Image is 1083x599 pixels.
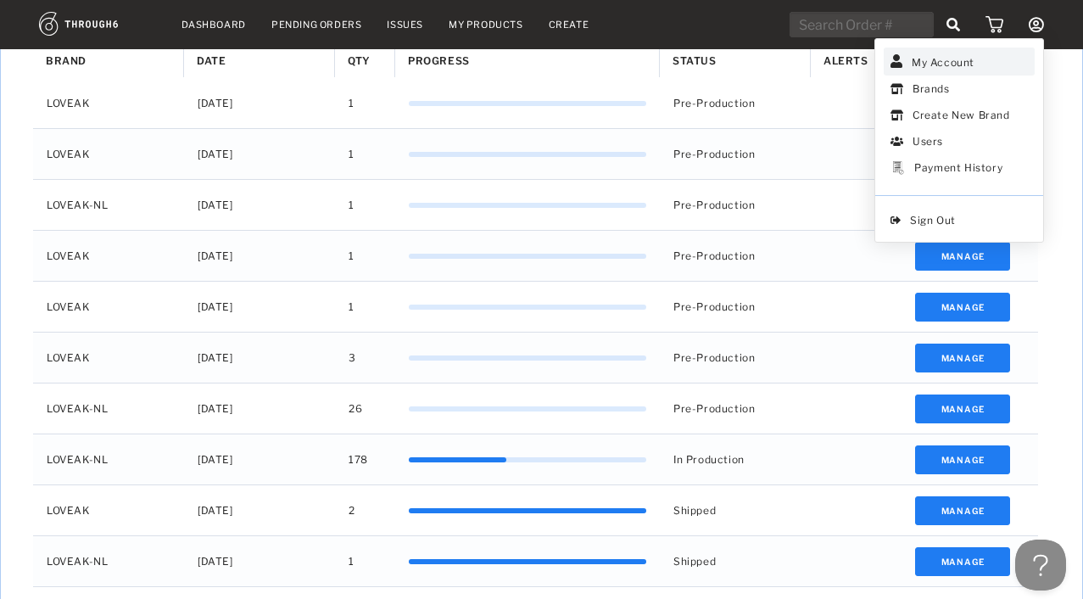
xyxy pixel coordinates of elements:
div: Press SPACE to select this row. [33,78,1038,129]
img: icon_cart.dab5cea1.svg [985,16,1003,33]
span: Brand [46,54,87,67]
a: My Account [884,48,1035,76]
div: [DATE] [184,78,335,128]
span: Sign Out [884,207,1035,233]
div: LOVEAK-NL [33,434,184,484]
img: logo.1c10ca64.svg [39,12,156,36]
span: 1 [349,92,354,115]
div: Press SPACE to select this row. [33,333,1038,383]
a: Users [884,128,1035,154]
div: Press SPACE to select this row. [33,180,1038,231]
span: 1 [349,194,354,216]
div: Press SPACE to select this row. [33,434,1038,485]
button: Manage [915,242,1011,271]
span: Date [197,54,226,67]
button: Manage [915,395,1011,423]
span: Alerts [823,54,868,67]
div: LOVEAK [33,282,184,332]
a: Dashboard [181,19,246,31]
div: LOVEAK-NL [33,180,184,230]
div: [DATE] [184,434,335,484]
button: Manage [915,344,1011,372]
iframe: Toggle Customer Support [1015,540,1066,591]
div: [DATE] [184,180,335,230]
div: Pre-Production [660,333,811,383]
div: Payment History [914,161,1002,177]
a: Pending Orders [271,19,361,31]
button: Manage [915,445,1011,474]
div: [DATE] [184,129,335,179]
div: LOVEAK [33,129,184,179]
div: [DATE] [184,231,335,281]
div: LOVEAK [33,231,184,281]
div: Pre-Production [660,78,811,128]
div: Press SPACE to select this row. [33,282,1038,333]
div: Press SPACE to select this row. [33,383,1038,434]
div: In Production [660,434,811,484]
button: Manage [915,547,1011,576]
div: LOVEAK-NL [33,536,184,586]
div: Pre-Production [660,282,811,332]
div: Press SPACE to select this row. [33,536,1038,587]
div: Pre-Production [660,231,811,281]
span: Status [673,54,717,67]
span: 2 [349,500,355,522]
span: 1 [349,551,354,573]
div: [DATE] [184,333,335,383]
div: [DATE] [184,536,335,586]
a: Brands [884,76,1035,102]
span: Progress [408,54,470,67]
span: 3 [349,347,356,369]
div: Pre-Production [660,383,811,434]
div: LOVEAK [33,485,184,535]
div: LOVEAK-NL [33,383,184,434]
div: [DATE] [184,383,335,434]
span: 26 [349,398,362,420]
button: Manage [915,293,1011,322]
div: Pre-Production [660,180,811,230]
span: Qty [348,54,371,67]
div: Press SPACE to select this row. [33,231,1038,282]
div: Shipped [660,485,811,535]
img: icon_payments.148627ae.png [893,161,904,175]
div: Pre-Production [660,129,811,179]
div: Shipped [660,536,811,586]
span: 178 [349,449,368,471]
div: Press SPACE to select this row. [33,485,1038,536]
a: Create [549,19,589,31]
div: Press SPACE to select this row. [33,129,1038,180]
a: Payment History [884,154,1035,184]
span: 1 [349,245,354,267]
a: Create New Brand [884,102,1035,128]
input: Search Order # [790,12,934,37]
div: LOVEAK [33,78,184,128]
span: 1 [349,143,354,165]
div: LOVEAK [33,333,184,383]
span: 1 [349,296,354,318]
a: Issues [387,19,423,31]
button: Manage [915,496,1011,525]
div: [DATE] [184,485,335,535]
a: My Products [449,19,523,31]
div: [DATE] [184,282,335,332]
